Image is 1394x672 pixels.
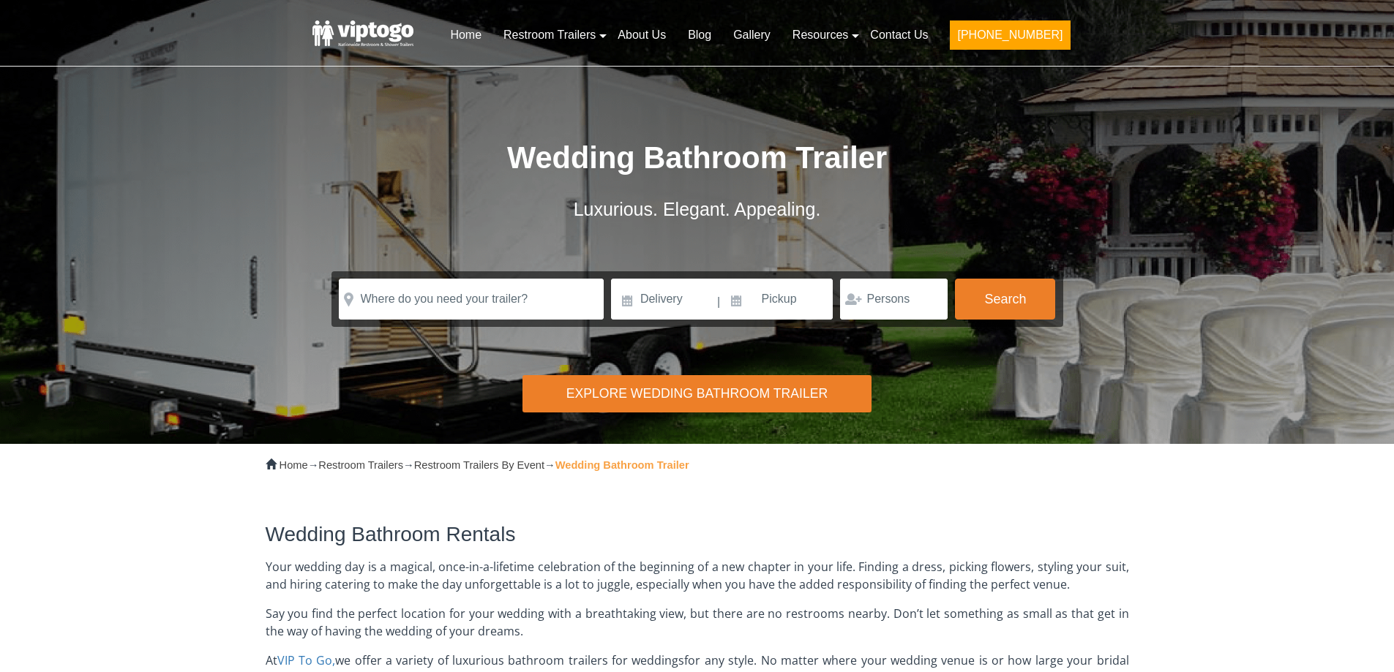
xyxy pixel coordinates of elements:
input: Persons [840,279,948,320]
h2: Wedding Bathroom Rentals [266,524,1129,546]
strong: Wedding Bathroom Trailer [555,459,689,471]
span: → → → [280,459,689,471]
a: [PHONE_NUMBER] [939,19,1081,58]
div: Explore Wedding Bathroom Trailer [522,375,871,412]
a: Blog [677,19,722,51]
span: | [717,279,720,325]
input: Pickup [722,279,833,320]
a: Restroom Trailers [492,19,607,51]
input: Delivery [611,279,716,320]
button: Search [955,279,1055,320]
a: Gallery [722,19,782,51]
span: Wedding Bathroom Trailer [507,140,887,175]
a: About Us [607,19,677,51]
input: Where do you need your trailer? [339,279,604,320]
a: Restroom Trailers [318,459,403,471]
span: At we offer a variety of luxurious bathroom trailers for weddings [266,652,685,668]
span: Say you find the perfect location for your wedding with a breathtaking view, but there are no res... [266,605,1129,639]
a: Home [280,459,308,471]
span: Your wedding day is a magical, once-in-a-lifetime celebration of the beginning of a new chapter i... [266,559,1129,592]
a: VIP To Go, [277,652,336,668]
a: Resources [782,19,859,51]
span: Luxurious. Elegant. Appealing. [574,199,821,219]
a: Restroom Trailers By Event [414,459,544,471]
button: [PHONE_NUMBER] [950,20,1070,50]
a: Home [439,19,492,51]
a: Contact Us [859,19,939,51]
